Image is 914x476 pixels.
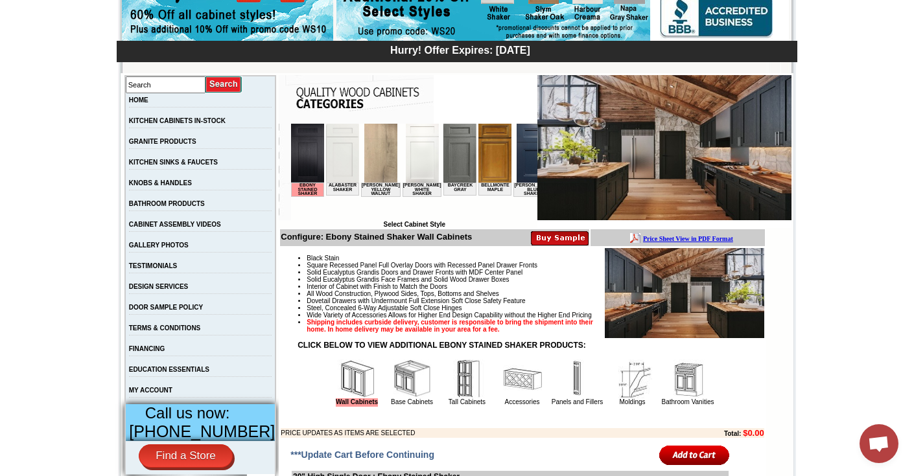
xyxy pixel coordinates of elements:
div: Hurry! Offer Expires: [DATE] [123,43,797,56]
b: Configure: Ebony Stained Shaker Wall Cabinets [281,232,472,242]
img: Bathroom Vanities [668,359,707,398]
span: Square Recessed Panel Full Overlay Doors with Recessed Panel Drawer Fronts [307,262,537,269]
td: [PERSON_NAME] Blue Shaker [222,59,262,73]
span: Black Stain [307,255,339,262]
a: CABINET ASSEMBLY VIDEOS [129,221,221,228]
input: Submit [205,76,242,93]
strong: Shipping includes curbside delivery, customer is responsible to bring the shipment into their hom... [307,319,593,333]
a: Find a Store [139,444,233,468]
img: Wall Cabinets [338,359,377,398]
a: Price Sheet View in PDF Format [15,2,105,13]
a: Wall Cabinets [336,398,378,407]
span: [PHONE_NUMBER] [129,422,275,440]
img: pdf.png [2,3,12,14]
span: Steel, Concealed 6-Way Adjustable Soft Close Hinges [307,304,462,312]
span: Call us now: [145,404,230,422]
span: Interior of Cabinet with Finish to Match the Doors [307,283,447,290]
b: Price Sheet View in PDF Format [15,5,105,12]
a: BATHROOM PRODUCTS [129,200,205,207]
a: Panels and Fillers [552,398,603,405]
input: Add to Cart [659,444,730,466]
a: EDUCATION ESSENTIALS [129,366,209,373]
img: Accessories [503,359,542,398]
img: Tall Cabinets [448,359,487,398]
td: PRICE UPDATES AS ITEMS ARE SELECTED [281,428,653,438]
img: Product Image [605,248,764,338]
a: KITCHEN CABINETS IN-STOCK [129,117,226,124]
span: All Wood Construction, Plywood Sides, Tops, Bottoms and Shelves [307,290,498,297]
a: MY ACCOUNT [129,387,172,394]
img: Panels and Fillers [558,359,597,398]
span: ***Update Cart Before Continuing [290,449,434,460]
a: DESIGN SERVICES [129,283,189,290]
a: HOME [129,96,148,104]
a: Moldings [619,398,645,405]
a: Base Cabinets [391,398,433,405]
a: Accessories [505,398,540,405]
b: Select Cabinet Style [383,221,445,228]
a: KITCHEN SINKS & FAUCETS [129,159,218,166]
a: FINANCING [129,345,165,352]
a: Bathroom Vanities [662,398,714,405]
img: Ebony Stained Shaker [537,75,791,220]
b: Total: [724,430,741,437]
a: DOOR SAMPLE POLICY [129,304,203,311]
span: Wide Variety of Accessories Allows for Higher End Design Capability without the Higher End Pricing [307,312,591,319]
a: KNOBS & HANDLES [129,179,192,187]
a: Open chat [860,424,898,463]
a: GRANITE PRODUCTS [129,138,196,145]
span: Dovetail Drawers with Undermount Full Extension Soft Close Safety Feature [307,297,525,304]
b: $0.00 [743,428,764,438]
img: Base Cabinets [393,359,432,398]
span: Solid Eucalyptus Grandis Doors and Drawer Fronts with MDF Center Panel [307,269,522,276]
span: Solid Eucalyptus Grandis Face Frames and Solid Wood Drawer Boxes [307,276,509,283]
a: Tall Cabinets [449,398,486,405]
a: TERMS & CONDITIONS [129,324,201,332]
iframe: Browser incompatible [291,124,537,221]
a: GALLERY PHOTOS [129,242,189,249]
strong: CLICK BELOW TO VIEW ADDITIONAL EBONY STAINED SHAKER PRODUCTS: [298,341,586,350]
a: TESTIMONIALS [129,262,177,269]
img: Moldings [613,359,652,398]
